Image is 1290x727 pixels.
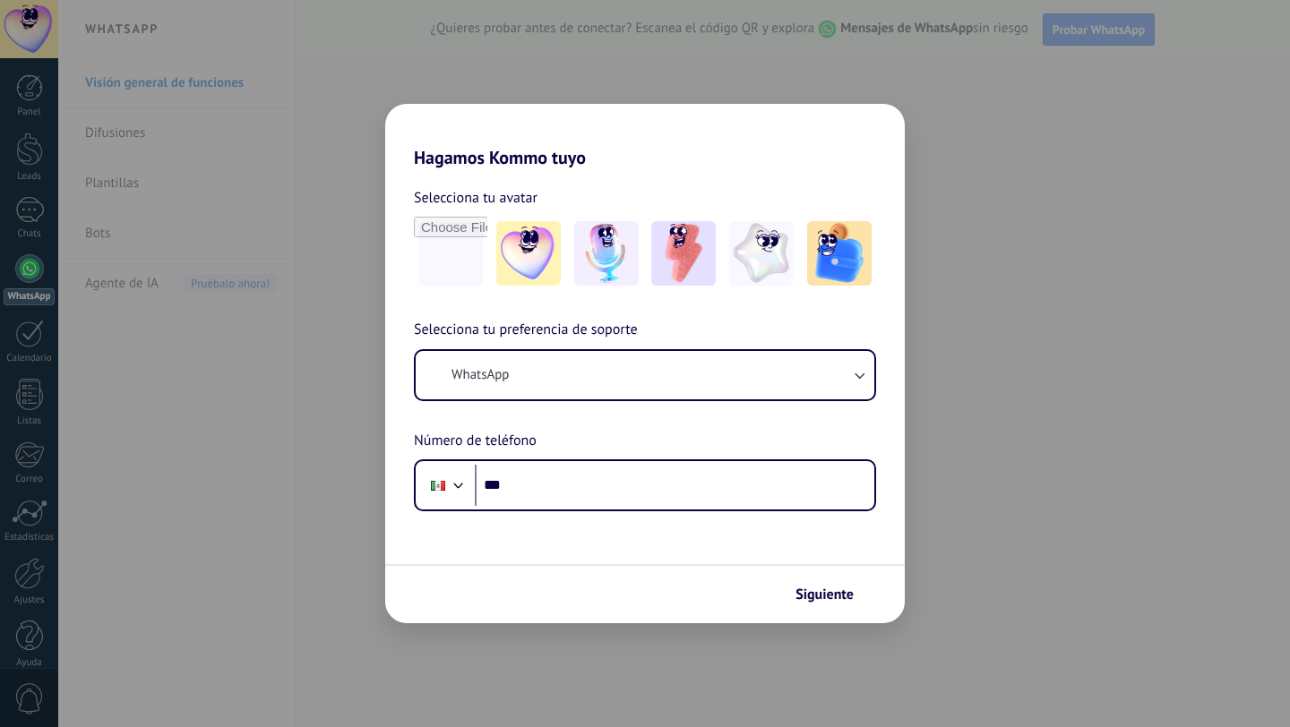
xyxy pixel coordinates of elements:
span: Selecciona tu preferencia de soporte [414,319,638,342]
img: -1.jpeg [496,221,561,286]
button: WhatsApp [416,351,874,399]
img: -5.jpeg [807,221,872,286]
span: Número de teléfono [414,430,537,453]
span: Siguiente [795,588,854,601]
span: WhatsApp [451,366,509,384]
img: -2.jpeg [574,221,639,286]
span: Selecciona tu avatar [414,186,537,210]
img: -4.jpeg [729,221,794,286]
h2: Hagamos Kommo tuyo [385,104,905,168]
img: -3.jpeg [651,221,716,286]
button: Siguiente [787,579,878,610]
div: Mexico: + 52 [421,466,455,504]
